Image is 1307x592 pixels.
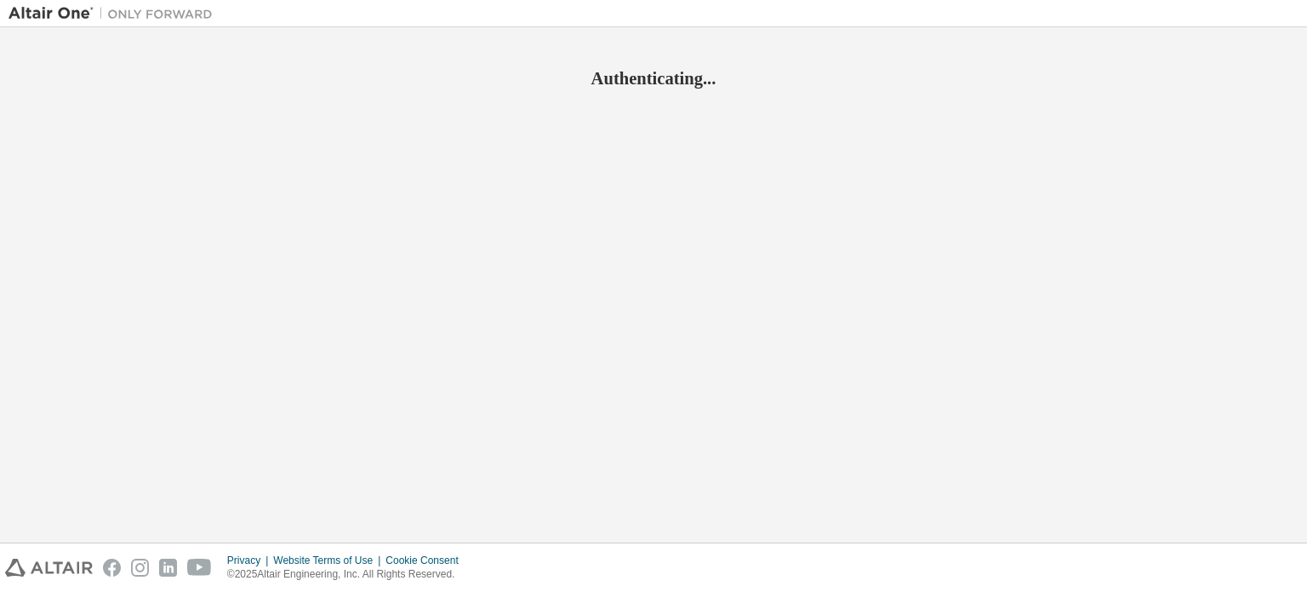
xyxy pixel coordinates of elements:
[9,5,221,22] img: Altair One
[5,559,93,577] img: altair_logo.svg
[159,559,177,577] img: linkedin.svg
[187,559,212,577] img: youtube.svg
[385,554,468,567] div: Cookie Consent
[103,559,121,577] img: facebook.svg
[227,554,273,567] div: Privacy
[227,567,469,582] p: © 2025 Altair Engineering, Inc. All Rights Reserved.
[273,554,385,567] div: Website Terms of Use
[9,67,1298,89] h2: Authenticating...
[131,559,149,577] img: instagram.svg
